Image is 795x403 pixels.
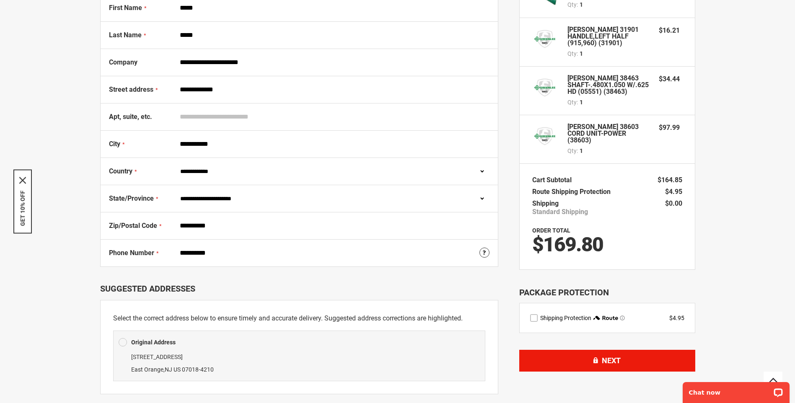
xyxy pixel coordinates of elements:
span: Country [109,167,132,175]
span: Qty [567,50,577,57]
button: GET 10% OFF [19,191,26,226]
span: $169.80 [532,232,603,256]
span: Apt, suite, etc. [109,113,152,121]
span: Street address [109,85,153,93]
span: $16.21 [659,26,680,34]
div: route shipping protection selector element [530,314,684,322]
span: $4.95 [665,188,682,196]
span: Zip/Postal Code [109,222,157,230]
span: Qty [567,147,577,154]
span: [STREET_ADDRESS] [131,354,183,360]
button: Close [19,177,26,184]
strong: Order Total [532,227,570,234]
span: Standard Shipping [532,208,588,216]
span: Qty [567,1,577,8]
div: Suggested Addresses [100,284,498,294]
span: 1 [580,0,583,9]
span: Learn more [620,315,625,320]
span: US [174,366,181,373]
span: Phone Number [109,249,154,257]
img: Greenlee 31901 HANDLE,LEFT HALF (915,960) (31901) [532,26,557,52]
span: 1 [580,147,583,155]
strong: [PERSON_NAME] 31901 HANDLE,LEFT HALF (915,960) (31901) [567,26,651,46]
span: 1 [580,98,583,106]
div: , [119,351,480,376]
strong: [PERSON_NAME] 38463 SHAFT-.480X1.050 W/.625 HD (05551) (38463) [567,75,651,95]
span: NJ [165,366,172,373]
span: Last Name [109,31,142,39]
span: $0.00 [665,199,682,207]
span: $97.99 [659,124,680,132]
span: 1 [580,49,583,58]
th: Route Shipping Protection [532,186,615,198]
span: $164.85 [658,176,682,184]
span: First Name [109,4,142,12]
th: Cart Subtotal [532,174,576,186]
span: City [109,140,120,148]
img: Greenlee 38603 CORD UNIT-POWER (38603) [532,124,557,149]
p: Select the correct address below to ensure timely and accurate delivery. Suggested address correc... [113,313,485,324]
span: Shipping [532,199,559,207]
strong: [PERSON_NAME] 38603 CORD UNIT-POWER (38603) [567,124,651,144]
span: 07018-4210 [182,366,214,373]
div: Package Protection [519,287,695,299]
span: Company [109,58,137,66]
span: $34.44 [659,75,680,83]
img: Greenlee 38463 SHAFT-.480X1.050 W/.625 HD (05551) (38463) [532,75,557,100]
svg: close icon [19,177,26,184]
div: $4.95 [669,314,684,322]
span: Shipping Protection [540,315,591,321]
span: Next [602,356,621,365]
iframe: LiveChat chat widget [677,377,795,403]
span: Qty [567,99,577,106]
span: East Orange [131,366,163,373]
span: State/Province [109,194,154,202]
button: Next [519,350,695,372]
b: Original Address [131,339,176,346]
